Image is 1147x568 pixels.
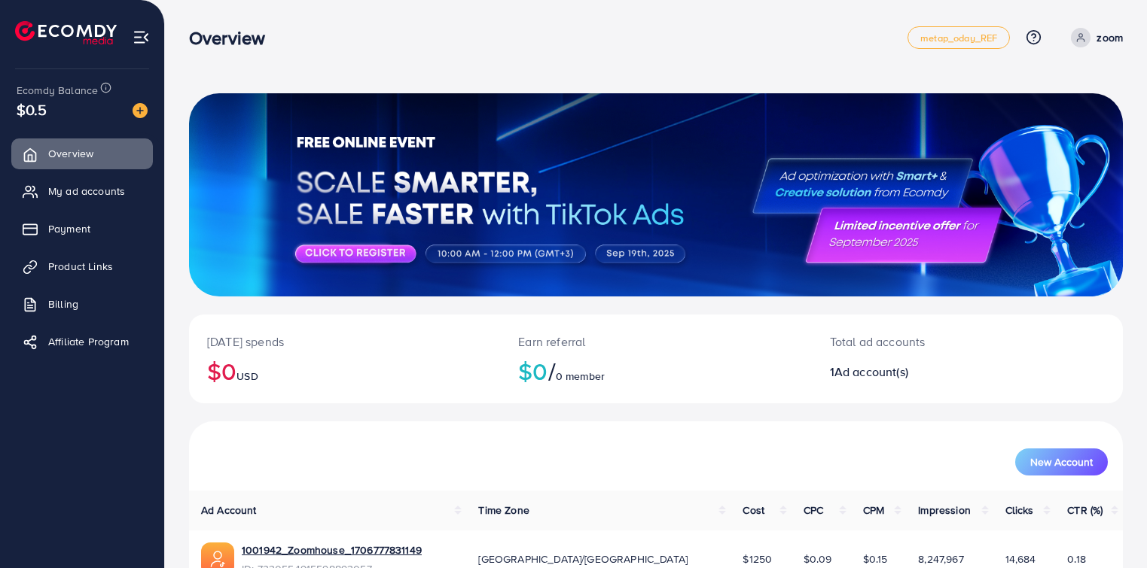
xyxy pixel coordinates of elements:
[478,551,688,566] span: [GEOGRAPHIC_DATA]/[GEOGRAPHIC_DATA]
[15,21,117,44] img: logo
[478,503,529,518] span: Time Zone
[17,83,98,98] span: Ecomdy Balance
[918,551,963,566] span: 8,247,967
[556,369,605,384] span: 0 member
[908,26,1010,49] a: metap_oday_REF
[1005,551,1036,566] span: 14,684
[17,99,47,120] span: $0.5
[1097,29,1123,47] p: zoom
[201,503,257,518] span: Ad Account
[863,551,888,566] span: $0.15
[920,33,997,43] span: metap_oday_REF
[48,259,113,274] span: Product Links
[207,333,482,351] p: [DATE] spends
[48,334,129,349] span: Affiliate Program
[1005,503,1034,518] span: Clicks
[133,103,148,118] img: image
[48,221,90,236] span: Payment
[11,251,153,281] a: Product Links
[830,365,1027,379] h2: 1
[830,333,1027,351] p: Total ad accounts
[804,551,832,566] span: $0.09
[1067,551,1086,566] span: 0.18
[189,27,277,49] h3: Overview
[743,551,772,566] span: $1250
[48,146,93,161] span: Overview
[236,369,258,384] span: USD
[518,333,793,351] p: Earn referral
[863,503,884,518] span: CPM
[48,184,125,199] span: My ad accounts
[207,357,482,385] h2: $0
[1030,457,1093,467] span: New Account
[11,176,153,206] a: My ad accounts
[11,214,153,244] a: Payment
[1067,503,1103,518] span: CTR (%)
[834,363,908,380] span: Ad account(s)
[548,354,556,388] span: /
[804,503,823,518] span: CPC
[242,542,422,557] a: 1001942_Zoomhouse_1706777831149
[918,503,971,518] span: Impression
[1065,28,1123,47] a: zoom
[11,327,153,357] a: Affiliate Program
[133,29,150,46] img: menu
[1015,448,1108,475] button: New Account
[518,357,793,385] h2: $0
[743,503,764,518] span: Cost
[11,289,153,319] a: Billing
[11,138,153,169] a: Overview
[48,296,78,311] span: Billing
